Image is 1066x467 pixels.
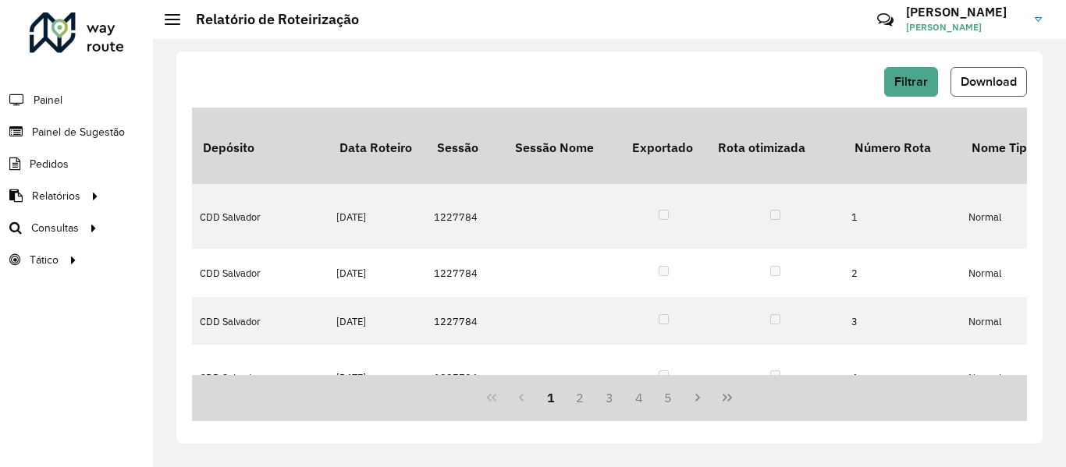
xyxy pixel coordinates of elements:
[196,10,359,28] font: Relatório de Roteirização
[336,315,366,328] font: [DATE]
[712,383,742,412] button: Última página
[683,383,712,412] button: Próxima página
[434,315,478,328] font: 1227784
[691,5,815,45] font: Críticas? Dúvidas? Elógios? Sugestões? Entre em contato conosco!
[434,211,478,224] font: 1227784
[884,67,938,97] button: Filtrar
[718,140,805,155] font: Rota otimizada
[635,390,643,405] font: 4
[547,390,555,405] font: 1
[200,371,261,384] font: CDD Salvador
[654,383,684,412] button: 5
[515,140,594,155] font: Sessão Nome
[851,315,858,328] font: 3
[200,267,261,280] font: CDD Salvador
[894,75,928,88] font: Filtrar
[200,315,261,328] font: CDD Salvador
[30,254,59,266] font: Tático
[632,140,693,155] font: Exportado
[664,390,672,405] font: 5
[906,4,1007,19] font: [PERSON_NAME]
[851,267,858,280] font: 2
[576,390,584,405] font: 2
[565,383,595,412] button: 2
[869,3,902,37] a: Contato Rápido
[32,126,125,138] font: Painel de Sugestão
[536,383,566,412] button: 1
[624,383,654,412] button: 4
[434,267,478,280] font: 1227784
[34,94,62,106] font: Painel
[203,140,254,155] font: Depósito
[855,140,931,155] font: Número Rota
[968,267,1001,280] font: Normal
[606,390,613,405] font: 3
[968,211,1001,224] font: Normal
[851,211,858,224] font: 1
[972,140,1064,155] font: Nome Tipo Rota
[968,315,1001,328] font: Normal
[968,371,1001,384] font: Normal
[30,158,69,170] font: Pedidos
[961,75,1017,88] font: Download
[32,190,80,202] font: Relatórios
[906,21,982,33] font: [PERSON_NAME]
[851,371,858,384] font: 4
[31,222,79,234] font: Consultas
[200,211,261,224] font: CDD Salvador
[434,371,478,384] font: 1227784
[336,371,366,384] font: [DATE]
[336,267,366,280] font: [DATE]
[336,211,366,224] font: [DATE]
[951,67,1027,97] button: Download
[437,140,478,155] font: Sessão
[595,383,624,412] button: 3
[339,140,412,155] font: Data Roteiro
